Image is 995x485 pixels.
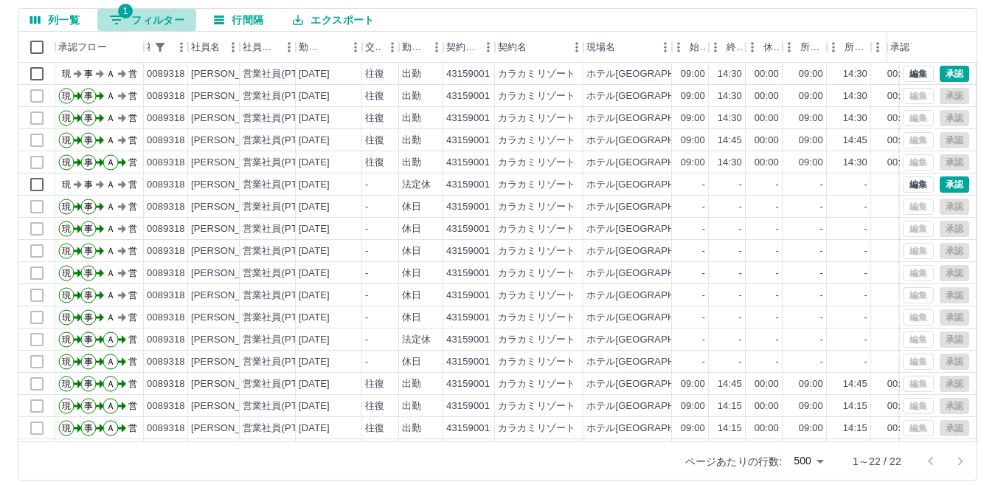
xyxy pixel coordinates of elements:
[62,202,71,212] text: 現
[799,156,823,170] div: 09:00
[296,32,362,63] div: 勤務日
[150,37,170,58] button: フィルター表示
[755,156,779,170] div: 00:00
[106,113,115,123] text: Ａ
[498,67,575,81] div: カラカミリゾート
[864,178,867,192] div: -
[887,89,912,103] div: 00:00
[586,266,717,281] div: ホテル[GEOGRAPHIC_DATA]
[128,334,137,345] text: 営
[498,156,575,170] div: カラカミリゾート
[188,32,240,63] div: 社員名
[299,67,330,81] div: [DATE]
[586,89,717,103] div: ホテル[GEOGRAPHIC_DATA]
[365,200,368,214] div: -
[191,67,271,81] div: [PERSON_NAME]
[566,36,588,58] button: メニュー
[739,333,742,347] div: -
[495,32,583,63] div: 契約名
[498,111,575,125] div: カラカミリゾート
[739,200,742,214] div: -
[365,266,368,281] div: -
[147,266,185,281] div: 0089318
[718,156,742,170] div: 14:30
[365,311,368,325] div: -
[498,178,575,192] div: カラカミリゾート
[402,200,421,214] div: 休日
[243,89,320,103] div: 営業社員(PT契約)
[702,178,705,192] div: -
[864,333,867,347] div: -
[864,222,867,236] div: -
[402,266,421,281] div: 休日
[890,32,909,63] div: 承認
[243,289,320,303] div: 営業社員(PT契約)
[62,312,71,323] text: 現
[365,89,384,103] div: 往復
[446,89,490,103] div: 43159001
[106,224,115,234] text: Ａ
[147,67,185,81] div: 0089318
[243,266,320,281] div: 営業社員(PT契約)
[62,179,71,190] text: 現
[106,202,115,212] text: Ａ
[746,32,783,63] div: 休憩
[243,244,320,258] div: 営業社員(PT契約)
[799,89,823,103] div: 09:00
[191,134,271,148] div: [PERSON_NAME]
[128,224,137,234] text: 営
[498,32,527,63] div: 契約名
[299,266,330,281] div: [DATE]
[843,134,867,148] div: 14:45
[776,333,779,347] div: -
[776,311,779,325] div: -
[243,333,320,347] div: 営業社員(PT契約)
[191,244,271,258] div: [PERSON_NAME]
[62,91,71,101] text: 現
[128,179,137,190] text: 営
[191,200,271,214] div: [PERSON_NAME]
[299,111,330,125] div: [DATE]
[820,200,823,214] div: -
[365,32,381,63] div: 交通費
[776,289,779,303] div: -
[365,111,384,125] div: 往復
[365,156,384,170] div: 往復
[718,89,742,103] div: 14:30
[191,355,271,369] div: [PERSON_NAME]
[446,333,490,347] div: 43159001
[799,134,823,148] div: 09:00
[820,311,823,325] div: -
[402,311,421,325] div: 休日
[365,333,368,347] div: -
[776,200,779,214] div: -
[128,202,137,212] text: 営
[62,157,71,168] text: 現
[128,290,137,300] text: 営
[106,268,115,278] text: Ａ
[654,36,676,58] button: メニュー
[498,289,575,303] div: カラカミリゾート
[498,266,575,281] div: カラカミリゾート
[243,178,320,192] div: 営業社員(PT契約)
[365,289,368,303] div: -
[362,32,399,63] div: 交通費
[739,222,742,236] div: -
[887,134,912,148] div: 00:00
[243,32,278,63] div: 社員区分
[147,200,185,214] div: 0089318
[170,36,193,58] button: メニュー
[191,289,271,303] div: [PERSON_NAME]
[755,89,779,103] div: 00:00
[128,69,137,79] text: 営
[799,67,823,81] div: 09:00
[147,156,185,170] div: 0089318
[299,134,330,148] div: [DATE]
[299,32,324,63] div: 勤務日
[243,67,320,81] div: 営業社員(PT契約)
[84,268,93,278] text: 事
[299,222,330,236] div: [DATE]
[843,156,867,170] div: 14:30
[681,156,705,170] div: 09:00
[583,32,672,63] div: 現場名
